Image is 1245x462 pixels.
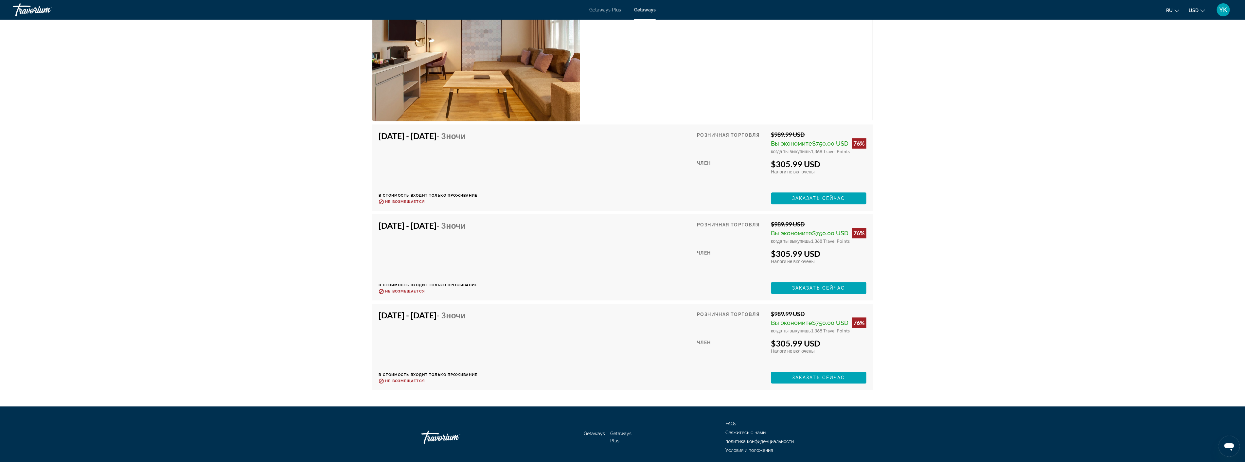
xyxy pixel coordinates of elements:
[792,196,845,201] span: Заказать сейчас
[446,221,466,230] span: ночи
[852,138,866,149] div: 76%
[385,379,425,383] span: Не возмещается
[726,430,766,435] a: Свяжитесь с нами
[697,159,766,187] div: Член
[771,282,866,294] button: Заказать сейчас
[379,283,478,287] p: В стоимость входит только проживание
[726,421,737,426] a: FAQs
[771,328,811,333] span: когда ты выкупишь
[771,310,866,317] div: $989.99 USD
[589,7,621,12] a: Getaways Plus
[1166,6,1179,15] button: Change language
[379,131,473,141] h4: [DATE] - [DATE]
[852,317,866,328] div: 76%
[1189,6,1205,15] button: Change currency
[379,221,473,230] h4: [DATE] - [DATE]
[584,431,605,436] a: Getaways
[379,310,473,320] h4: [DATE] - [DATE]
[812,140,849,147] span: $750.00 USD
[446,131,466,141] span: ночи
[771,338,866,348] div: $305.99 USD
[610,431,631,443] a: Getaways Plus
[792,285,845,291] span: Заказать сейчас
[697,310,766,333] div: Розничная торговля
[771,348,815,354] span: Налоги не включены
[771,131,866,138] div: $989.99 USD
[771,192,866,204] button: Заказать сейчас
[771,159,866,169] div: $305.99 USD
[811,149,850,154] span: 1,368 Travel Points
[437,221,466,230] span: - 3
[13,1,79,18] a: Travorium
[771,238,811,244] span: когда ты выкупишь
[634,7,656,12] a: Getaways
[792,375,845,380] span: Заказать сейчас
[852,228,866,238] div: 76%
[1219,436,1240,457] iframe: Bouton de lancement de la fenêtre de messagerie
[726,439,794,444] a: политика конфиденциальности
[385,200,425,204] span: Не возмещается
[385,289,425,293] span: Не возмещается
[697,249,766,277] div: Член
[771,221,866,228] div: $989.99 USD
[437,310,466,320] span: - 3
[697,338,766,367] div: Член
[1166,8,1173,13] span: ru
[1215,3,1232,17] button: User Menu
[771,249,866,258] div: $305.99 USD
[771,140,812,147] span: Вы экономите
[446,310,466,320] span: ночи
[771,169,815,174] span: Налоги не включены
[771,372,866,383] button: Заказать сейчас
[811,328,850,333] span: 1,368 Travel Points
[771,149,811,154] span: когда ты выкупишь
[697,131,766,154] div: Розничная торговля
[811,238,850,244] span: 1,368 Travel Points
[1219,7,1227,13] span: YK
[379,373,478,377] p: В стоимость входит только проживание
[771,258,815,264] span: Налоги не включены
[771,319,812,326] span: Вы экономите
[771,230,812,237] span: Вы экономите
[697,221,766,244] div: Розничная торговля
[421,427,487,447] a: Go Home
[379,193,478,198] p: В стоимость входит только проживание
[812,319,849,326] span: $750.00 USD
[726,448,773,453] a: Условия и положения
[1189,8,1199,13] span: USD
[437,131,466,141] span: - 3
[812,230,849,237] span: $750.00 USD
